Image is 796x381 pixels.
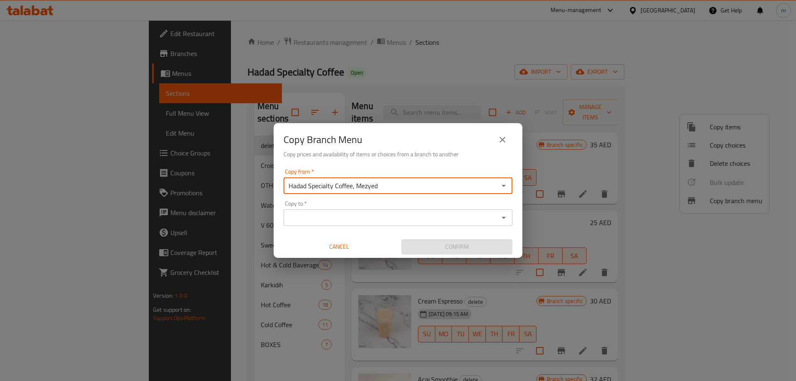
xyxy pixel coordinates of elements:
[287,242,391,252] span: Cancel
[284,239,395,255] button: Cancel
[498,180,510,192] button: Open
[284,133,362,146] h2: Copy Branch Menu
[498,212,510,223] button: Open
[284,150,512,159] h6: Copy prices and availability of items or choices from a branch to another
[493,130,512,150] button: close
